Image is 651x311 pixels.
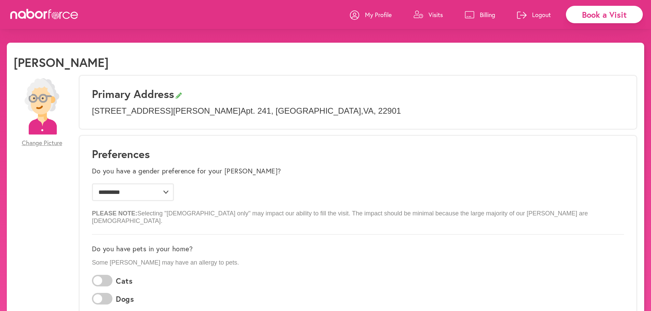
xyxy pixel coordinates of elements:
p: Visits [429,11,443,19]
a: Logout [517,4,551,25]
p: Logout [532,11,551,19]
p: Billing [480,11,495,19]
span: Change Picture [22,139,62,147]
a: My Profile [350,4,392,25]
h1: [PERSON_NAME] [14,55,109,70]
label: Do you have pets in your home? [92,245,193,253]
img: efc20bcf08b0dac87679abea64c1faab.png [14,78,70,135]
div: Book a Visit [566,6,643,23]
h1: Preferences [92,147,624,160]
p: [STREET_ADDRESS][PERSON_NAME] Apt. 241 , [GEOGRAPHIC_DATA] , VA , 22901 [92,106,624,116]
p: Some [PERSON_NAME] may have an allergy to pets. [92,259,624,267]
label: Cats [116,277,133,285]
label: Dogs [116,295,134,303]
p: Selecting "[DEMOGRAPHIC_DATA] only" may impact our ability to fill the visit. The impact should b... [92,204,624,225]
a: Billing [465,4,495,25]
label: Do you have a gender preference for your [PERSON_NAME]? [92,167,281,175]
b: PLEASE NOTE: [92,210,137,217]
p: My Profile [365,11,392,19]
h3: Primary Address [92,87,624,100]
a: Visits [413,4,443,25]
